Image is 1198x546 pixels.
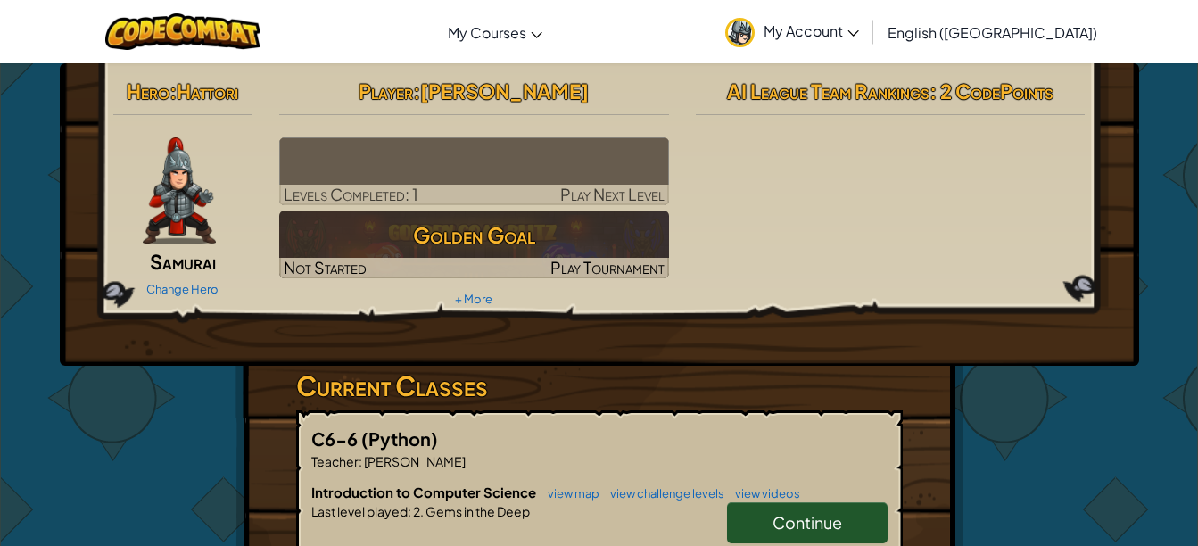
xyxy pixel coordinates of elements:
[169,79,177,103] span: :
[420,79,589,103] span: [PERSON_NAME]
[362,453,466,469] span: [PERSON_NAME]
[105,13,261,50] img: CodeCombat logo
[929,79,1053,103] span: : 2 CodePoints
[764,21,859,40] span: My Account
[550,257,665,277] span: Play Tournament
[311,427,361,450] span: C6-6
[455,292,492,306] a: + More
[284,184,418,204] span: Levels Completed: 1
[150,249,216,274] span: Samurai
[439,8,551,56] a: My Courses
[560,184,665,204] span: Play Next Level
[311,484,539,500] span: Introduction to Computer Science
[601,486,724,500] a: view challenge levels
[408,503,411,519] span: :
[146,282,219,296] a: Change Hero
[279,211,669,278] img: Golden Goal
[413,79,420,103] span: :
[725,18,755,47] img: avatar
[888,23,1097,42] span: English ([GEOGRAPHIC_DATA])
[448,23,526,42] span: My Courses
[279,211,669,278] a: Golden GoalNot StartedPlay Tournament
[311,503,408,519] span: Last level played
[284,257,367,277] span: Not Started
[773,512,842,533] span: Continue
[727,79,929,103] span: AI League Team Rankings
[424,503,530,519] span: Gems in the Deep
[127,79,169,103] span: Hero
[359,453,362,469] span: :
[279,215,669,255] h3: Golden Goal
[879,8,1106,56] a: English ([GEOGRAPHIC_DATA])
[279,137,669,205] a: Play Next Level
[361,427,438,450] span: (Python)
[177,79,238,103] span: Hattori
[296,366,903,406] h3: Current Classes
[726,486,800,500] a: view videos
[539,486,599,500] a: view map
[716,4,868,60] a: My Account
[411,503,424,519] span: 2.
[359,79,413,103] span: Player
[311,453,359,469] span: Teacher
[143,137,216,244] img: samurai.pose.png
